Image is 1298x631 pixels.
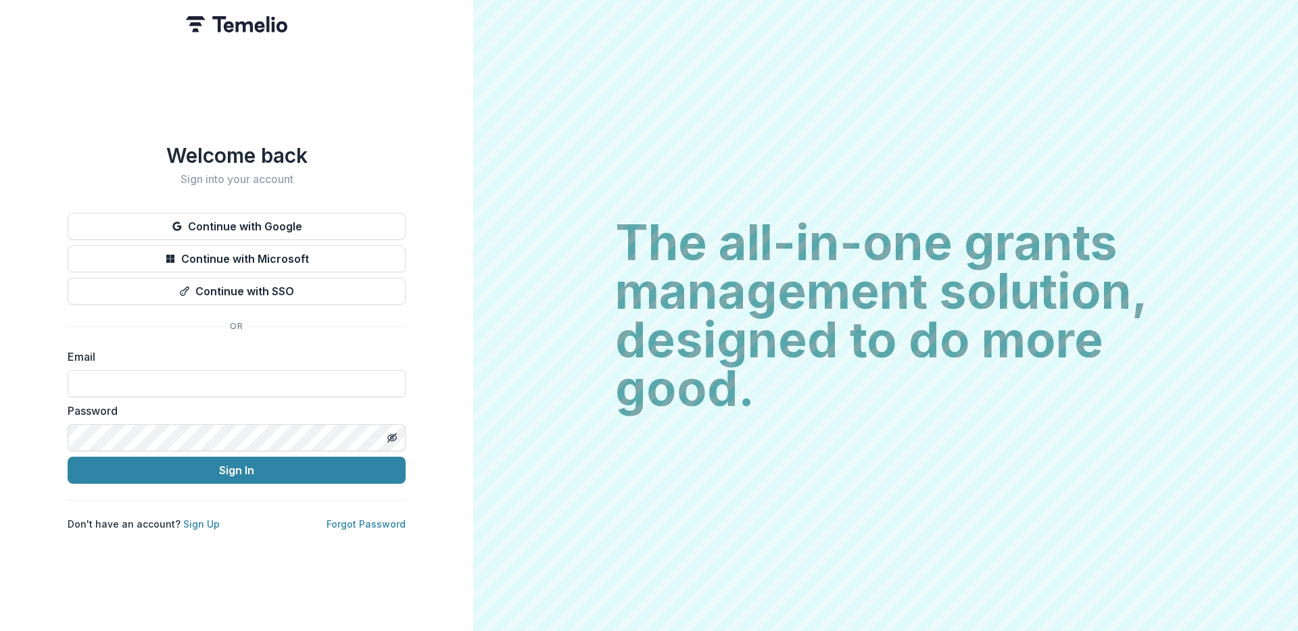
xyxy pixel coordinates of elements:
button: Continue with SSO [68,278,406,305]
a: Forgot Password [327,518,406,530]
label: Email [68,349,398,365]
img: Temelio [186,16,287,32]
button: Continue with Microsoft [68,245,406,272]
button: Continue with Google [68,213,406,240]
h2: Sign into your account [68,173,406,186]
a: Sign Up [183,518,220,530]
label: Password [68,403,398,419]
button: Toggle password visibility [381,427,403,449]
h1: Welcome back [68,143,406,168]
button: Sign In [68,457,406,484]
p: Don't have an account? [68,517,220,531]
